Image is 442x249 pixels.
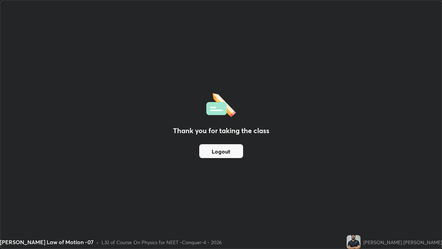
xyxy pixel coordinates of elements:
button: Logout [199,144,243,158]
img: 7d08814e4197425d9a92ec1182f4f26a.jpg [347,235,361,249]
h2: Thank you for taking the class [173,126,269,136]
div: • [96,239,99,246]
div: L32 of Course On Physics for NEET -Conquer-4 - 2026 [102,239,222,246]
div: [PERSON_NAME] [PERSON_NAME] [363,239,442,246]
img: offlineFeedback.1438e8b3.svg [206,91,236,117]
